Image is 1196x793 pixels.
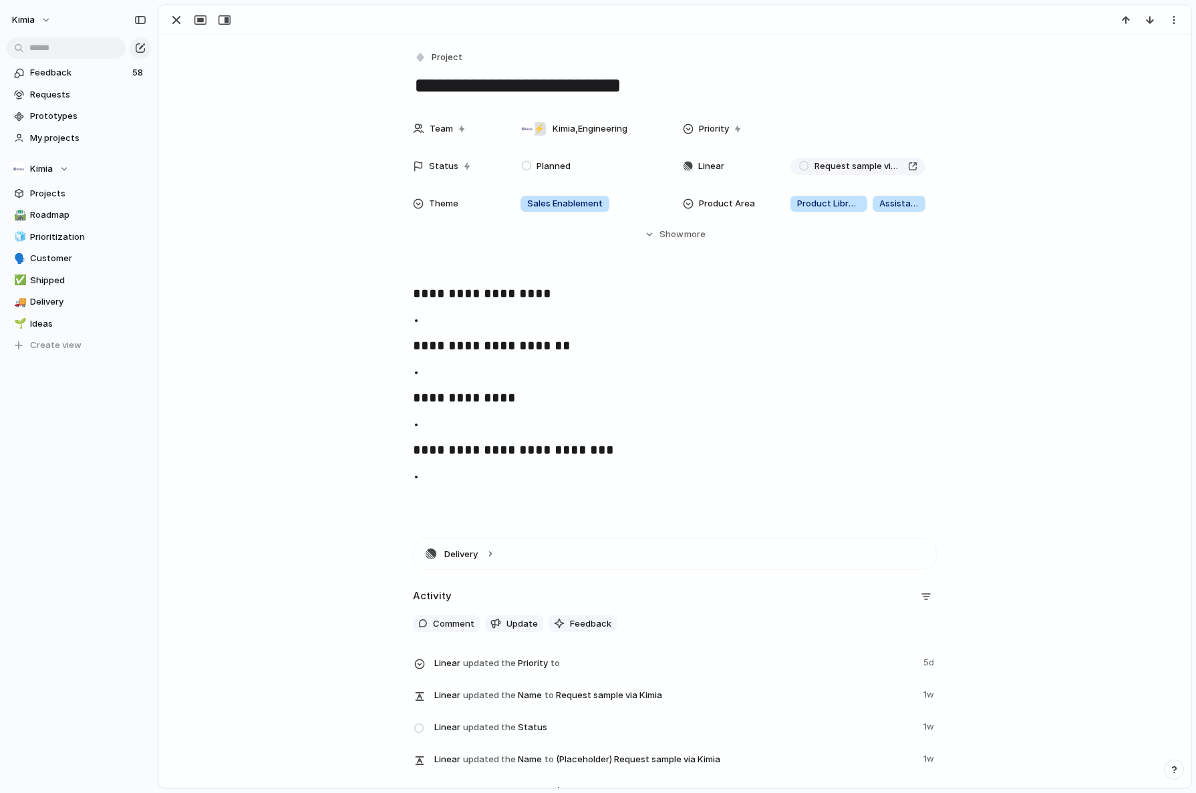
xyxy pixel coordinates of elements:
[570,617,611,631] span: Feedback
[545,753,554,766] span: to
[7,128,151,148] a: My projects
[699,197,755,210] span: Product Area
[684,228,706,241] span: more
[7,292,151,312] a: 🚚Delivery
[12,13,35,27] span: Kimia
[434,718,915,736] span: Status
[434,753,460,766] span: Linear
[923,718,937,734] span: 1w
[30,132,146,145] span: My projects
[7,205,151,225] a: 🛣️Roadmap
[12,295,25,309] button: 🚚
[434,653,915,672] span: Priority
[30,230,146,244] span: Prioritization
[7,249,151,269] a: 🗣️Customer
[429,160,458,173] span: Status
[7,106,151,126] a: Prototypes
[14,295,23,310] div: 🚚
[14,251,23,267] div: 🗣️
[463,689,516,702] span: updated the
[879,197,919,210] span: Assistant
[14,316,23,331] div: 🌱
[463,721,516,734] span: updated the
[30,208,146,222] span: Roadmap
[463,753,516,766] span: updated the
[413,589,452,604] h2: Activity
[12,252,25,265] button: 🗣️
[434,721,460,734] span: Linear
[30,162,53,176] span: Kimia
[30,110,146,123] span: Prototypes
[7,85,151,105] a: Requests
[797,197,861,210] span: Product Library
[463,657,516,670] span: updated the
[12,274,25,287] button: ✅
[923,685,937,701] span: 1w
[553,122,627,136] span: Kimia , Engineering
[30,274,146,287] span: Shipped
[923,653,937,669] span: 5d
[545,689,554,702] span: to
[537,160,571,173] span: Planned
[485,615,543,633] button: Update
[527,197,603,210] span: Sales Enablement
[551,657,560,670] span: to
[7,227,151,247] a: 🧊Prioritization
[30,187,146,200] span: Projects
[14,208,23,223] div: 🛣️
[923,750,937,766] span: 1w
[533,122,546,136] div: ⚡
[12,317,25,331] button: 🌱
[7,314,151,334] a: 🌱Ideas
[6,9,58,31] button: Kimia
[414,539,936,569] button: Delivery
[7,271,151,291] a: ✅Shipped
[413,222,937,247] button: Showmore
[30,295,146,309] span: Delivery
[30,252,146,265] span: Customer
[699,122,729,136] span: Priority
[433,617,474,631] span: Comment
[434,685,915,704] span: Name Request sample via Kimia
[549,615,617,633] button: Feedback
[12,208,25,222] button: 🛣️
[30,317,146,331] span: Ideas
[659,228,684,241] span: Show
[506,617,538,631] span: Update
[413,615,480,633] button: Comment
[412,48,466,67] button: Project
[434,750,915,768] span: Name (Placeholder) Request sample via Kimia
[7,63,151,83] a: Feedback58
[12,230,25,244] button: 🧊
[432,51,462,64] span: Project
[434,689,460,702] span: Linear
[814,160,903,173] span: Request sample via Kimia
[7,159,151,179] button: Kimia
[30,66,128,80] span: Feedback
[30,88,146,102] span: Requests
[132,66,146,80] span: 58
[429,197,458,210] span: Theme
[30,339,82,352] span: Create view
[7,184,151,204] a: Projects
[430,122,453,136] span: Team
[7,335,151,355] button: Create view
[698,160,724,173] span: Linear
[434,657,460,670] span: Linear
[14,273,23,288] div: ✅
[790,158,925,175] a: Request sample via Kimia
[14,229,23,245] div: 🧊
